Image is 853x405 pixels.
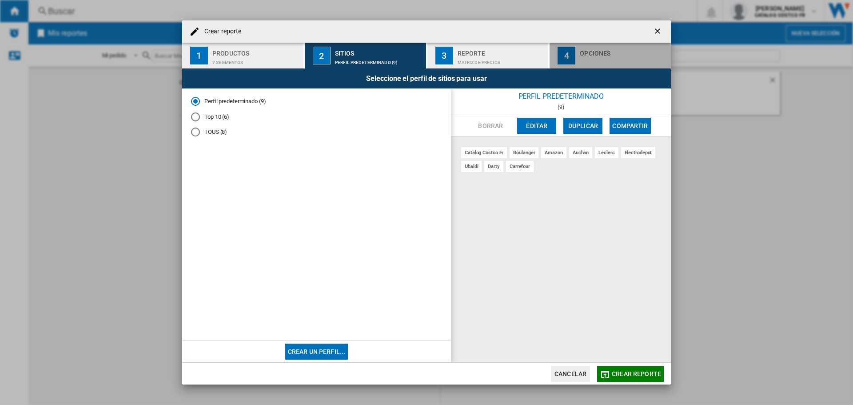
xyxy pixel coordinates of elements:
[484,161,503,172] div: darty
[461,147,507,158] div: catalog costco fr
[458,56,545,65] div: Matriz de precios
[191,97,442,106] md-radio-button: Perfil predeterminado (9)
[182,43,304,68] button: 1 Productos 7 segmentos
[580,46,667,56] div: Opciones
[313,47,331,64] div: 2
[541,147,566,158] div: amazon
[182,68,671,88] div: Seleccione el perfil de sitios para usar
[510,147,538,158] div: boulanger
[595,147,618,158] div: leclerc
[305,43,427,68] button: 2 Sitios Perfil predeterminado (9)
[558,47,575,64] div: 4
[435,47,453,64] div: 3
[597,366,664,382] button: Crear reporte
[550,43,671,68] button: 4 Opciones
[200,27,241,36] h4: Crear reporte
[517,118,556,134] button: Editar
[551,366,590,382] button: Cancelar
[335,56,423,65] div: Perfil predeterminado (9)
[191,128,442,136] md-radio-button: TOUS (8)
[506,161,534,172] div: carrefour
[451,104,671,110] div: (9)
[427,43,550,68] button: 3 Reporte Matriz de precios
[461,161,482,172] div: ubaldi
[335,46,423,56] div: Sitios
[471,118,510,134] button: Borrar
[563,118,602,134] button: Duplicar
[451,88,671,104] div: Perfil predeterminado
[569,147,592,158] div: auchan
[612,370,661,377] span: Crear reporte
[212,56,300,65] div: 7 segmentos
[621,147,656,158] div: electrodepot
[650,23,667,40] button: getI18NText('BUTTONS.CLOSE_DIALOG')
[458,46,545,56] div: Reporte
[610,118,650,134] button: Compartir
[190,47,208,64] div: 1
[653,27,664,37] ng-md-icon: getI18NText('BUTTONS.CLOSE_DIALOG')
[191,112,442,121] md-radio-button: Top 10 (6)
[212,46,300,56] div: Productos
[285,344,348,360] button: Crear un perfil...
